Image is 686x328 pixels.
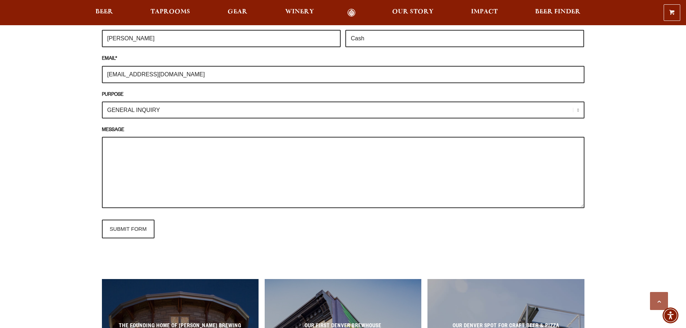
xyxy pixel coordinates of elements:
[102,220,155,238] input: SUBMIT FORM
[102,91,584,99] label: PURPOSE
[650,292,668,310] a: Scroll to top
[530,9,585,17] a: Beer Finder
[285,9,314,15] span: Winery
[115,57,117,62] abbr: required
[281,9,319,17] a: Winery
[228,9,247,15] span: Gear
[663,307,678,323] div: Accessibility Menu
[471,9,498,15] span: Impact
[223,9,252,17] a: Gear
[102,55,584,63] label: EMAIL
[466,9,502,17] a: Impact
[535,9,580,15] span: Beer Finder
[95,9,113,15] span: Beer
[387,9,438,17] a: Our Story
[338,9,365,17] a: Odell Home
[102,126,584,134] label: MESSAGE
[91,9,118,17] a: Beer
[151,9,190,15] span: Taprooms
[146,9,195,17] a: Taprooms
[392,9,434,15] span: Our Story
